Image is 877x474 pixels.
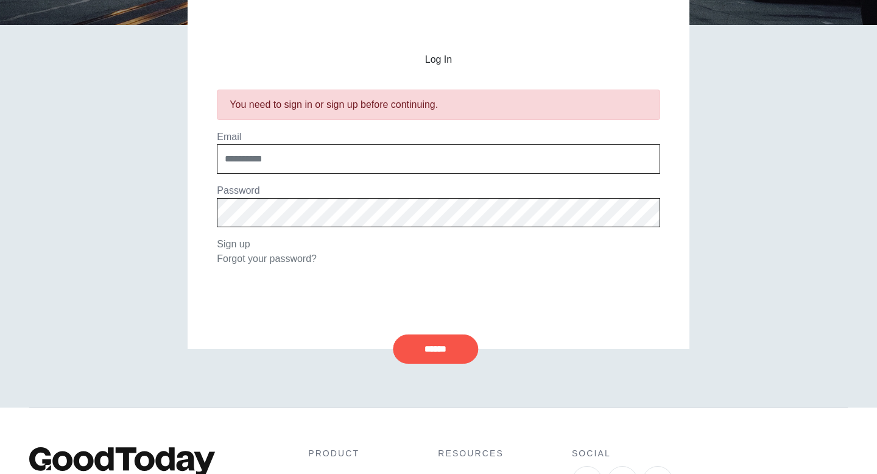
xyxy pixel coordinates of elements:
[572,447,848,460] h4: Social
[217,54,660,65] h2: Log In
[217,132,241,142] label: Email
[230,97,647,112] div: You need to sign in or sign up before continuing.
[217,239,250,249] a: Sign up
[438,447,504,460] h4: Resources
[217,185,259,196] label: Password
[217,253,317,264] a: Forgot your password?
[308,447,370,460] h4: Product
